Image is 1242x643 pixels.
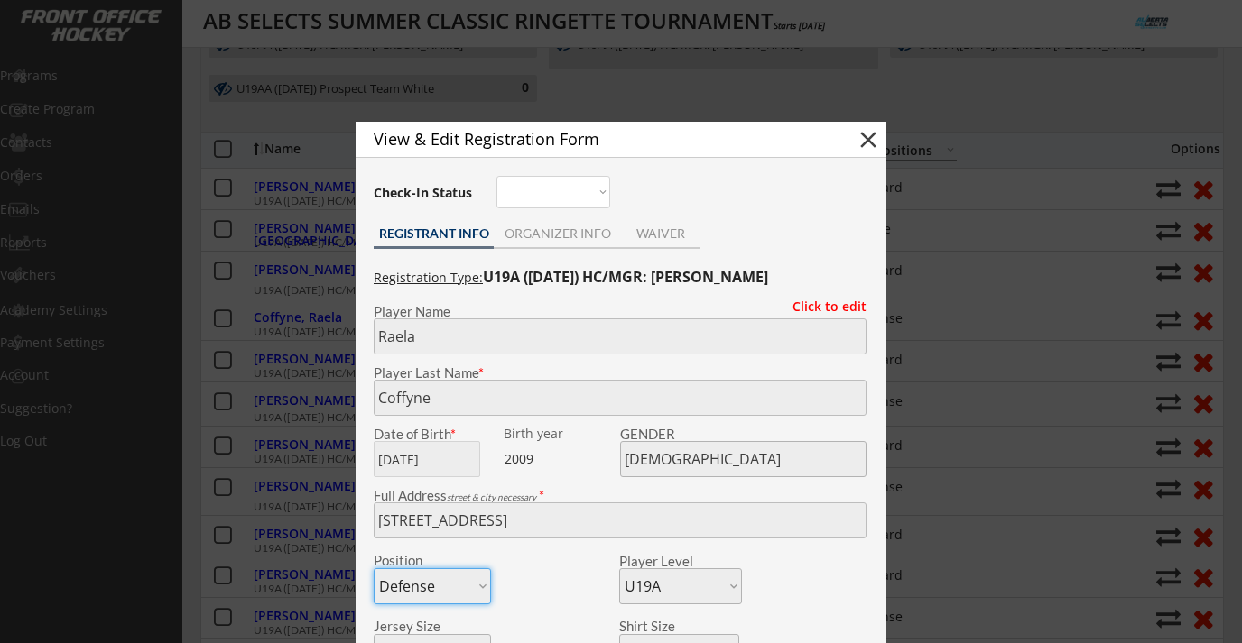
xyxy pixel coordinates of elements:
[779,300,867,313] div: Click to edit
[855,126,882,153] button: close
[374,187,476,199] div: Check-In Status
[504,427,616,441] div: We are transitioning the system to collect and store date of birth instead of just birth year to ...
[483,267,768,287] strong: U19A ([DATE]) HC/MGR: [PERSON_NAME]
[504,427,616,440] div: Birth year
[374,305,867,318] div: Player Name
[619,620,712,633] div: Shirt Size
[505,450,617,468] div: 2009
[374,620,467,633] div: Jersey Size
[374,554,467,567] div: Position
[619,555,742,568] div: Player Level
[374,131,823,147] div: View & Edit Registration Form
[374,489,867,502] div: Full Address
[620,427,867,441] div: GENDER
[447,491,536,502] em: street & city necessary
[494,227,621,240] div: ORGANIZER INFO
[374,502,867,538] input: Street, City, Province/State
[374,227,494,240] div: REGISTRANT INFO
[374,366,867,380] div: Player Last Name
[621,227,700,240] div: WAIVER
[374,269,483,286] u: Registration Type:
[374,427,491,441] div: Date of Birth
